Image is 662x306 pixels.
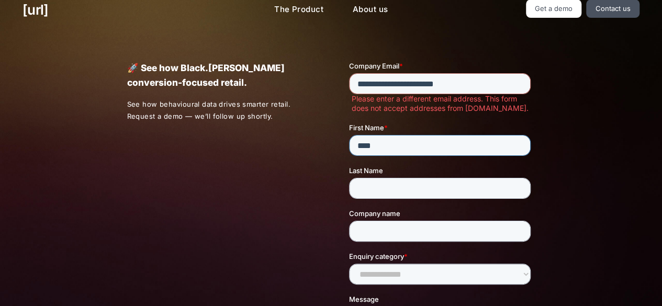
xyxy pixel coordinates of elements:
p: See how behavioural data drives smarter retail. Request a demo — we’ll follow up shortly. [127,98,313,122]
p: 🚀 See how Black.[PERSON_NAME] conversion-focused retail. [127,61,312,90]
